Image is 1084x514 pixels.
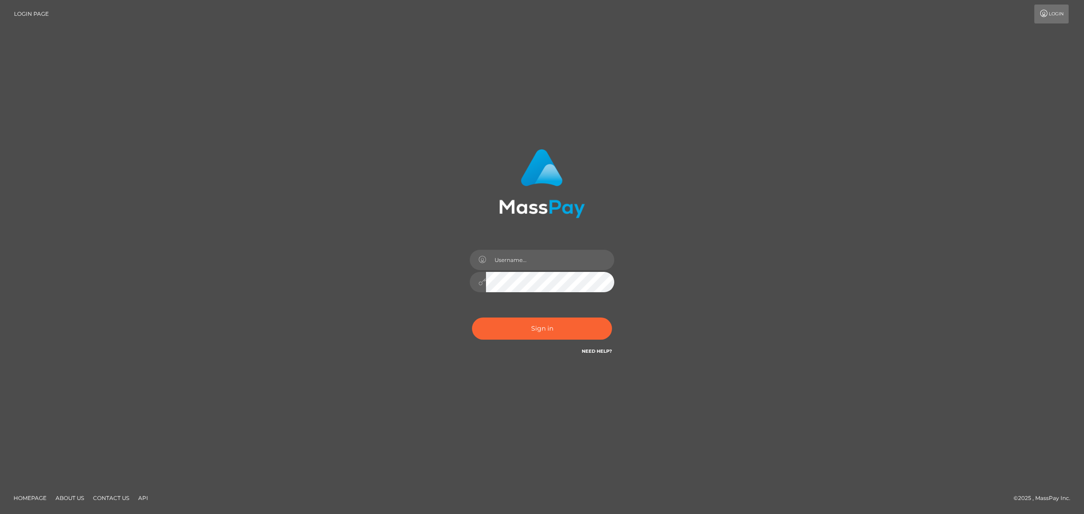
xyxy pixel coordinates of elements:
a: About Us [52,491,88,505]
input: Username... [486,250,614,270]
button: Sign in [472,318,612,340]
img: MassPay Login [499,149,585,218]
a: Login Page [14,5,49,23]
a: Contact Us [89,491,133,505]
a: Login [1034,5,1069,23]
a: Need Help? [582,348,612,354]
a: Homepage [10,491,50,505]
a: API [135,491,152,505]
div: © 2025 , MassPay Inc. [1014,493,1077,503]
